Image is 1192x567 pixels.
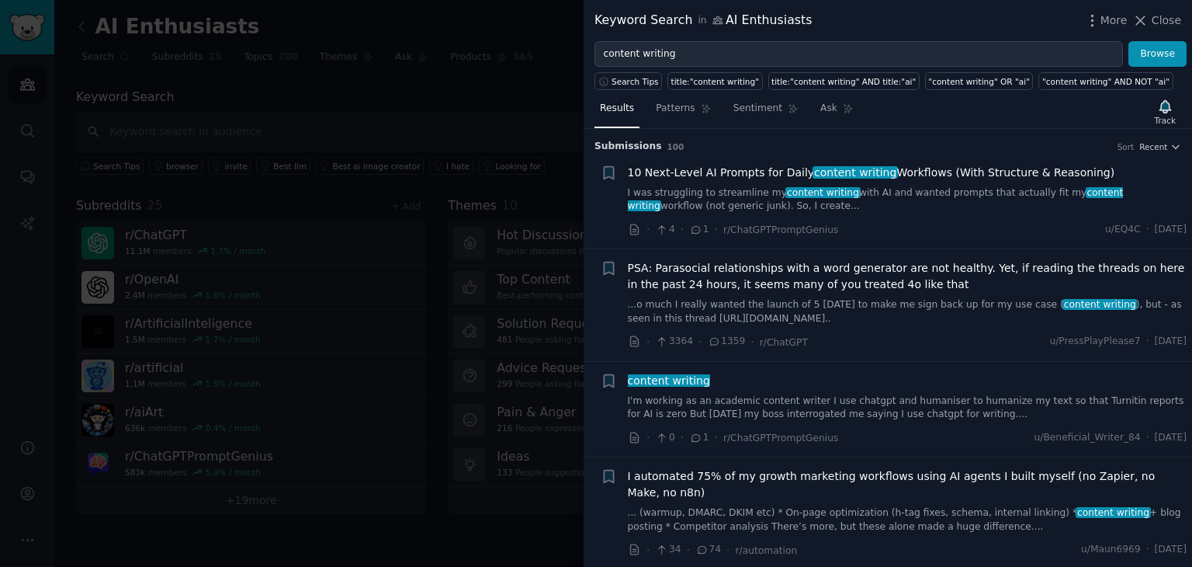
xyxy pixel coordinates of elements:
button: Recent [1139,141,1181,152]
span: u/EQ4C [1105,223,1141,237]
span: 4 [655,223,674,237]
a: ... (warmup, DMARC, DKIM etc) * On-page optimization (h-tag fixes, schema, internal linking) *con... [628,506,1187,534]
button: Track [1149,96,1181,128]
span: r/ChatGPTPromptGenius [723,224,838,235]
span: in [698,14,706,28]
a: Results [594,96,639,128]
span: 3364 [655,335,693,349]
a: "content writing" OR "ai" [925,72,1034,90]
span: r/ChatGPTPromptGenius [723,433,838,444]
span: 34 [655,543,681,557]
span: [DATE] [1155,431,1187,445]
span: [DATE] [1155,223,1187,237]
span: · [750,334,754,350]
span: 100 [667,142,684,151]
button: Search Tips [594,72,662,90]
span: More [1100,12,1128,29]
span: · [715,430,718,446]
button: Close [1132,12,1181,29]
span: u/Maun6969 [1081,543,1141,557]
span: · [715,221,718,238]
span: r/automation [736,545,798,556]
span: [DATE] [1155,543,1187,557]
span: · [1146,543,1149,557]
span: Submission s [594,140,662,154]
a: 10 Next-Level AI Prompts for Dailycontent writingWorkflows (With Structure & Reasoning) [628,165,1115,181]
a: Patterns [650,96,716,128]
span: Sentiment [733,102,782,116]
span: [DATE] [1155,335,1187,349]
span: · [646,334,650,350]
span: Results [600,102,634,116]
span: · [646,542,650,558]
span: content writing [813,166,898,179]
span: r/ChatGPT [760,337,808,348]
div: Track [1155,115,1176,126]
span: Search Tips [612,76,659,87]
a: title:"content writing" [667,72,762,90]
span: Ask [820,102,837,116]
span: Patterns [656,102,695,116]
span: 10 Next-Level AI Prompts for Daily Workflows (With Structure & Reasoning) [628,165,1115,181]
span: · [646,221,650,238]
span: · [1146,223,1149,237]
a: Ask [815,96,859,128]
button: Browse [1128,41,1187,68]
div: title:"content writing" AND title:"ai" [771,76,916,87]
button: More [1084,12,1128,29]
div: Keyword Search AI Enthusiasts [594,11,812,30]
div: title:"content writing" [671,76,759,87]
span: Recent [1139,141,1167,152]
a: I was struggling to streamline mycontent writingwith AI and wanted prompts that actually fit myco... [628,186,1187,214]
span: content writing [626,374,712,387]
span: 74 [695,543,721,557]
div: Sort [1117,141,1135,152]
span: content writing [785,187,861,198]
span: · [1146,335,1149,349]
div: "content writing" AND NOT "ai" [1042,76,1169,87]
span: · [726,542,729,558]
a: content writing [628,373,710,389]
span: · [687,542,690,558]
a: "content writing" AND NOT "ai" [1038,72,1173,90]
span: u/Beneficial_Writer_84 [1034,431,1141,445]
span: · [1146,431,1149,445]
span: 0 [655,431,674,445]
span: u/PressPlayPlease7 [1049,335,1140,349]
a: ...o much I really wanted the launch of 5 [DATE] to make me sign back up for my use case (content... [628,298,1187,325]
a: Sentiment [728,96,804,128]
span: 1359 [708,335,746,349]
span: 1 [689,223,709,237]
span: · [646,430,650,446]
span: · [681,430,684,446]
div: "content writing" OR "ai" [928,76,1030,87]
span: content writing [1062,299,1138,310]
span: 1 [689,431,709,445]
a: I'm working as an academic content writer I use chatgpt and humaniser to humanize my text so that... [628,395,1187,422]
span: content writing [1076,507,1151,518]
span: · [698,334,702,350]
input: Try a keyword related to your business [594,41,1123,68]
a: I automated 75% of my growth marketing workflows using AI agents I built myself (no Zapier, no Ma... [628,468,1187,501]
span: · [681,221,684,238]
span: Close [1152,12,1181,29]
a: title:"content writing" AND title:"ai" [768,72,920,90]
a: PSA: Parasocial relationships with a word generator are not healthy. Yet, if reading the threads ... [628,260,1187,293]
